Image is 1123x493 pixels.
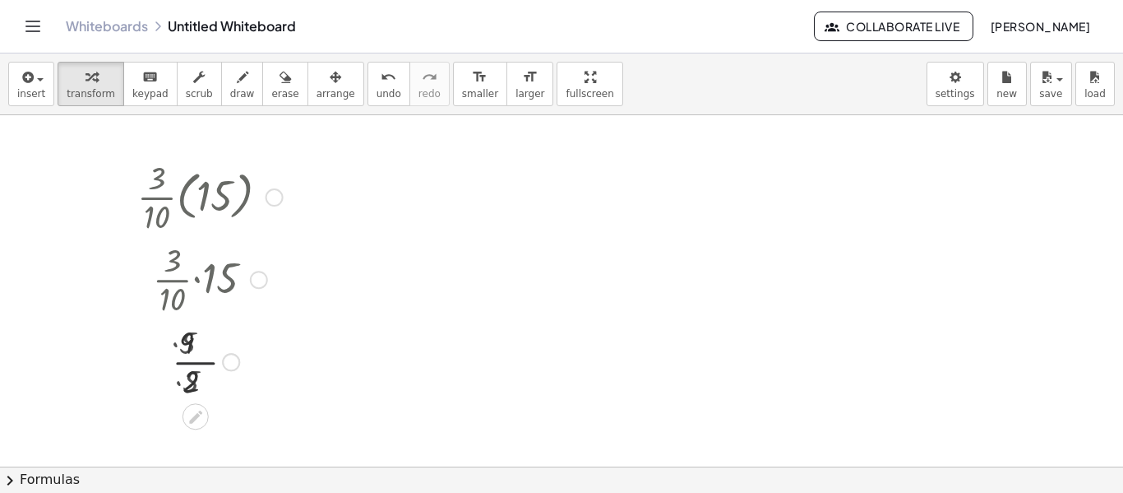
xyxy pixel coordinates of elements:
[814,12,973,41] button: Collaborate Live
[418,88,441,100] span: redo
[142,67,158,87] i: keyboard
[66,18,148,35] a: Whiteboards
[271,88,298,100] span: erase
[377,88,401,100] span: undo
[1075,62,1115,106] button: load
[472,67,488,87] i: format_size
[307,62,364,106] button: arrange
[927,62,984,106] button: settings
[515,88,544,100] span: larger
[230,88,255,100] span: draw
[409,62,450,106] button: redoredo
[936,88,975,100] span: settings
[381,67,396,87] i: undo
[1084,88,1106,100] span: load
[990,19,1090,34] span: [PERSON_NAME]
[221,62,264,106] button: draw
[462,88,498,100] span: smaller
[557,62,622,106] button: fullscreen
[8,62,54,106] button: insert
[132,88,169,100] span: keypad
[522,67,538,87] i: format_size
[987,62,1027,106] button: new
[996,88,1017,100] span: new
[566,88,613,100] span: fullscreen
[123,62,178,106] button: keyboardkeypad
[177,62,222,106] button: scrub
[317,88,355,100] span: arrange
[1030,62,1072,106] button: save
[67,88,115,100] span: transform
[58,62,124,106] button: transform
[453,62,507,106] button: format_sizesmaller
[828,19,959,34] span: Collaborate Live
[20,13,46,40] button: Toggle navigation
[1039,88,1062,100] span: save
[17,88,45,100] span: insert
[422,67,437,87] i: redo
[506,62,553,106] button: format_sizelarger
[186,88,213,100] span: scrub
[183,403,209,430] div: Edit math
[262,62,307,106] button: erase
[977,12,1103,41] button: [PERSON_NAME]
[367,62,410,106] button: undoundo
